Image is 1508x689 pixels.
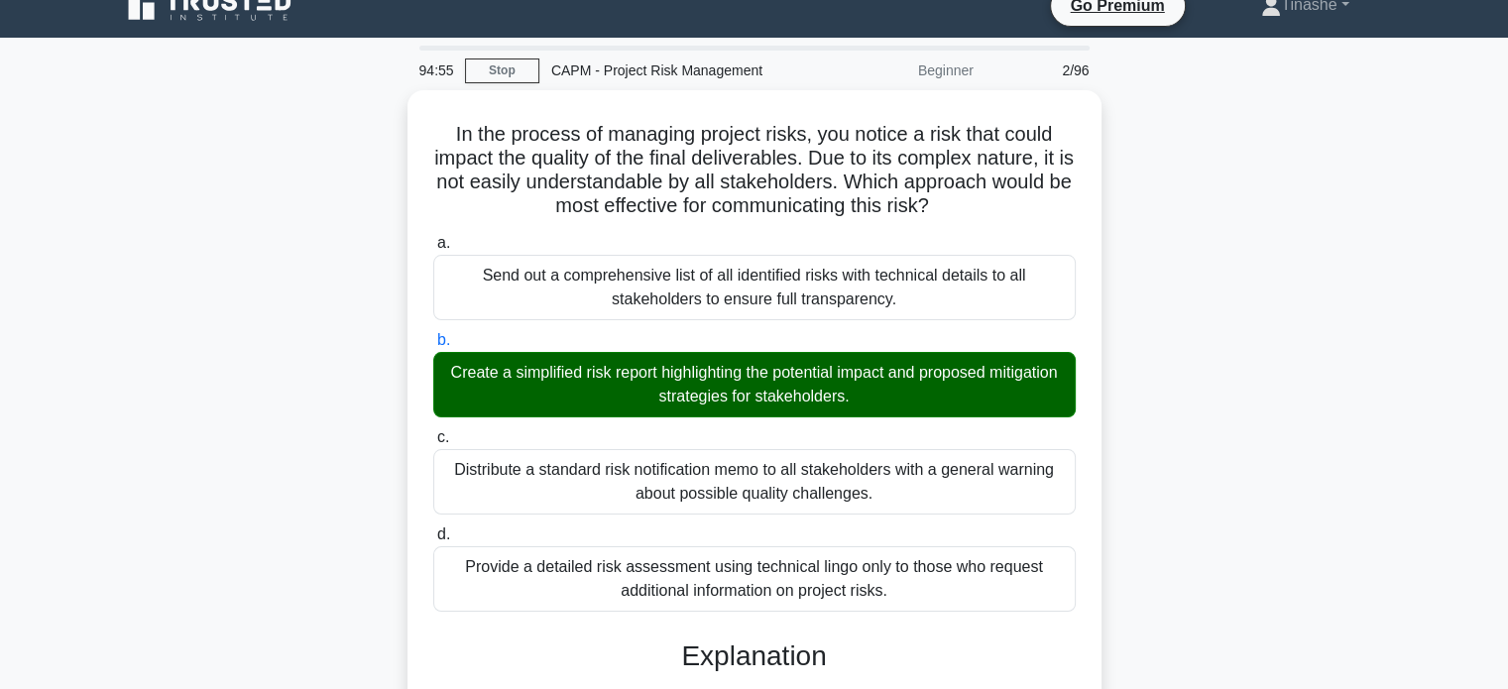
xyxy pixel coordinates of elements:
a: Stop [465,58,539,83]
h3: Explanation [445,639,1064,673]
div: Distribute a standard risk notification memo to all stakeholders with a general warning about pos... [433,449,1076,515]
span: d. [437,525,450,542]
div: Create a simplified risk report highlighting the potential impact and proposed mitigation strateg... [433,352,1076,417]
div: Beginner [812,51,986,90]
span: c. [437,428,449,445]
div: 2/96 [986,51,1102,90]
div: 94:55 [407,51,465,90]
div: Send out a comprehensive list of all identified risks with technical details to all stakeholders ... [433,255,1076,320]
span: a. [437,234,450,251]
h5: In the process of managing project risks, you notice a risk that could impact the quality of the ... [431,122,1078,219]
div: Provide a detailed risk assessment using technical lingo only to those who request additional inf... [433,546,1076,612]
span: b. [437,331,450,348]
div: CAPM - Project Risk Management [539,51,812,90]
